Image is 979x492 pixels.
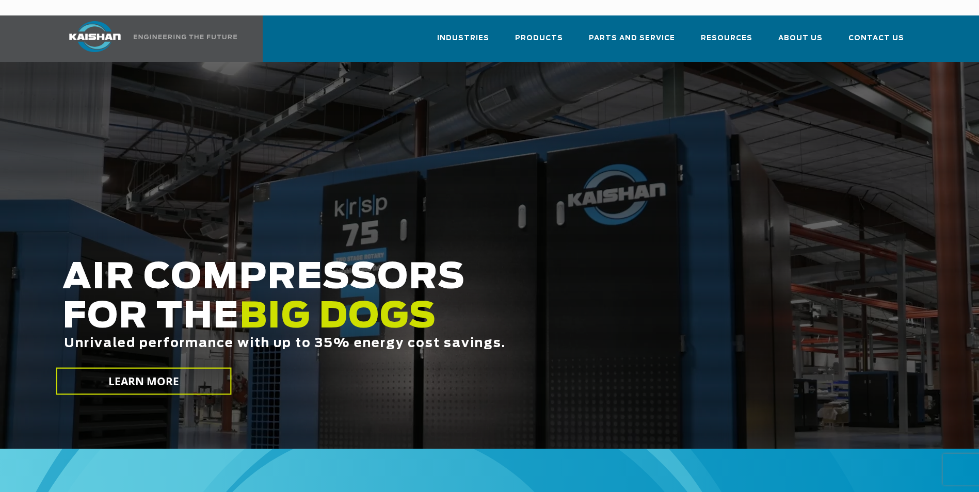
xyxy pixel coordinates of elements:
[701,32,752,44] span: Resources
[515,32,563,44] span: Products
[56,368,231,395] a: LEARN MORE
[437,25,489,60] a: Industries
[778,25,823,60] a: About Us
[589,32,675,44] span: Parts and Service
[134,35,237,39] img: Engineering the future
[56,15,239,62] a: Kaishan USA
[64,337,506,350] span: Unrivaled performance with up to 35% energy cost savings.
[778,32,823,44] span: About Us
[108,374,179,389] span: LEARN MORE
[437,32,489,44] span: Industries
[589,25,675,60] a: Parts and Service
[515,25,563,60] a: Products
[701,25,752,60] a: Resources
[848,25,904,60] a: Contact Us
[62,258,773,383] h2: AIR COMPRESSORS FOR THE
[56,21,134,52] img: kaishan logo
[848,32,904,44] span: Contact Us
[239,300,437,335] span: BIG DOGS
